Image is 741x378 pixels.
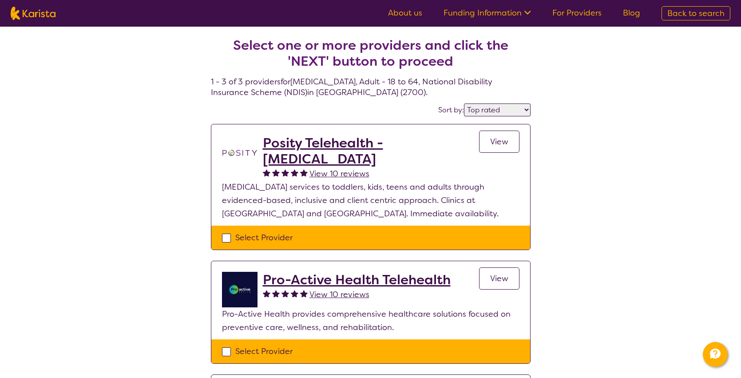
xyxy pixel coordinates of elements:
img: Karista logo [11,7,55,20]
h4: 1 - 3 of 3 providers for [MEDICAL_DATA] , Adult - 18 to 64 , National Disability Insurance Scheme... [211,16,531,98]
img: fullstar [281,169,289,176]
a: About us [388,8,422,18]
img: fullstar [263,290,270,297]
a: View [479,131,519,153]
img: fullstar [300,290,308,297]
a: Funding Information [444,8,531,18]
h2: Select one or more providers and click the 'NEXT' button to proceed [222,37,520,69]
img: fullstar [300,169,308,176]
span: View [490,136,508,147]
img: fullstar [272,290,280,297]
label: Sort by: [438,105,464,115]
p: [MEDICAL_DATA] services to toddlers, kids, teens and adults through evidenced-based, inclusive an... [222,180,519,220]
img: fullstar [281,290,289,297]
a: View [479,267,519,290]
span: View 10 reviews [309,289,369,300]
a: For Providers [552,8,602,18]
img: fullstar [291,290,298,297]
a: View 10 reviews [309,167,369,180]
a: Blog [623,8,640,18]
img: fullstar [272,169,280,176]
img: ymlb0re46ukcwlkv50cv.png [222,272,258,307]
a: Pro-Active Health Telehealth [263,272,451,288]
button: Channel Menu [703,342,728,367]
img: t1bslo80pcylnzwjhndq.png [222,135,258,171]
span: View 10 reviews [309,168,369,179]
img: fullstar [263,169,270,176]
a: Posity Telehealth - [MEDICAL_DATA] [263,135,479,167]
img: fullstar [291,169,298,176]
p: Pro-Active Health provides comprehensive healthcare solutions focused on preventive care, wellnes... [222,307,519,334]
span: View [490,273,508,284]
span: Back to search [667,8,725,19]
a: View 10 reviews [309,288,369,301]
a: Back to search [662,6,730,20]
